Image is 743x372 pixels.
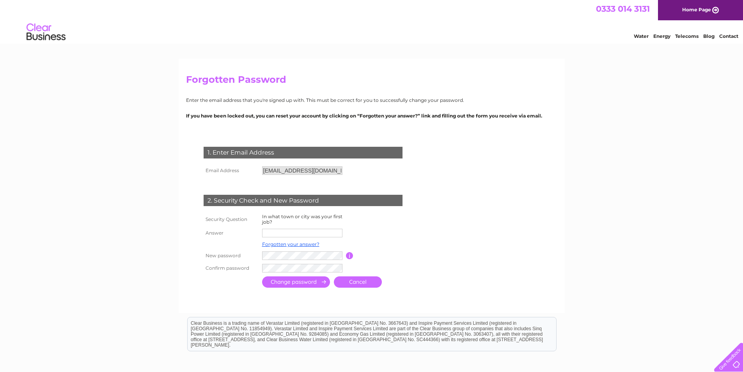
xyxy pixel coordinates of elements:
p: Enter the email address that you're signed up with. This must be correct for you to successfully ... [186,96,557,104]
th: Email Address [202,164,260,177]
a: Telecoms [675,33,699,39]
a: Contact [719,33,738,39]
p: If you have been locked out, you can reset your account by clicking on “Forgotten your answer?” l... [186,112,557,119]
label: In what town or city was your first job? [262,214,342,225]
a: Blog [703,33,715,39]
a: 0333 014 3131 [596,4,650,14]
input: Submit [262,276,330,288]
img: logo.png [26,20,66,44]
div: 2. Security Check and New Password [204,195,403,206]
th: Answer [202,227,260,239]
h2: Forgotten Password [186,74,557,89]
a: Forgotten your answer? [262,241,319,247]
div: 1. Enter Email Address [204,147,403,158]
a: Water [634,33,649,39]
a: Energy [653,33,670,39]
th: Confirm password [202,262,260,274]
th: Security Question [202,212,260,227]
a: Cancel [334,276,382,288]
input: Information [346,252,353,259]
div: Clear Business is a trading name of Verastar Limited (registered in [GEOGRAPHIC_DATA] No. 3667643... [188,4,556,38]
th: New password [202,249,260,262]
